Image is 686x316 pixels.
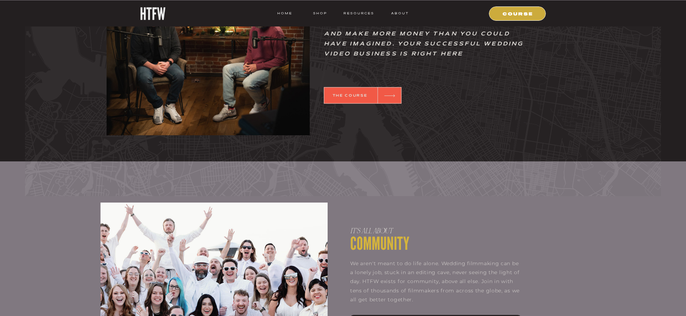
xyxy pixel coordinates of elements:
[341,10,374,16] a: resources
[277,10,292,16] a: HOME
[350,259,520,309] p: We aren't meant to do life alone. Wedding filmmaking can be a lonely job, stuck in an editing cav...
[494,10,542,16] a: COURSE
[350,227,518,241] p: IT'S ALL ABOUT
[333,94,368,97] b: THE COURSE
[306,10,334,16] a: shop
[327,94,373,97] a: THE COURSE
[324,11,530,57] i: Work with couples you absolutely love, create work that invigorates your soul, and make more mone...
[391,10,409,16] a: ABOUT
[350,229,518,251] p: COMMUNITY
